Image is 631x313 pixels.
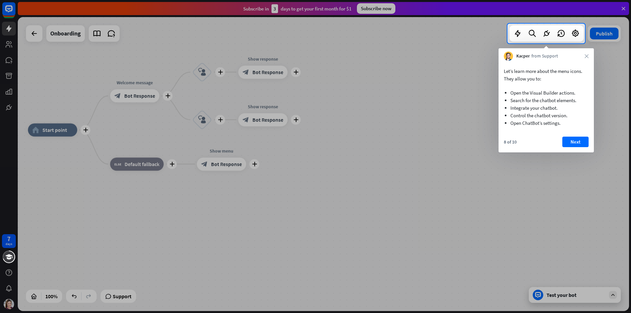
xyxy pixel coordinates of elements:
button: Open LiveChat chat widget [5,3,25,22]
li: Integrate your chatbot. [510,104,582,112]
span: Kacper [516,53,530,59]
p: Let’s learn more about the menu icons. They allow you to: [504,67,589,82]
button: Next [562,137,589,147]
i: close [585,54,589,58]
span: from Support [531,53,558,59]
div: 8 of 10 [504,139,517,145]
li: Open ChatBot’s settings. [510,119,582,127]
li: Open the Visual Builder actions. [510,89,582,97]
li: Control the chatbot version. [510,112,582,119]
li: Search for the chatbot elements. [510,97,582,104]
